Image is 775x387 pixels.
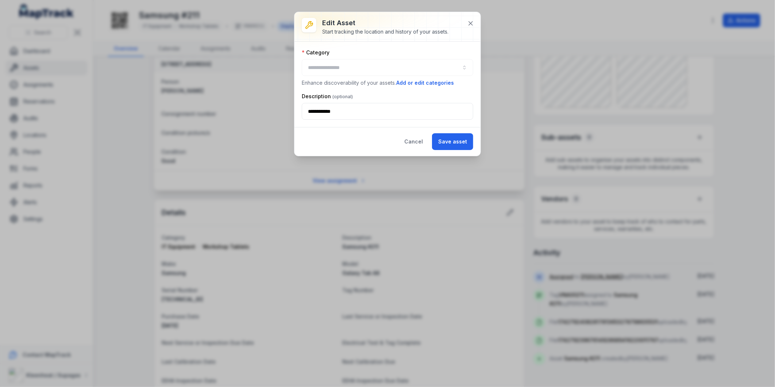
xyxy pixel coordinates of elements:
label: Category [302,49,329,56]
div: Start tracking the location and history of your assets. [322,28,448,35]
button: Cancel [398,133,429,150]
label: Description [302,93,353,100]
button: Save asset [432,133,473,150]
button: Add or edit categories [396,79,454,87]
h3: Edit asset [322,18,448,28]
p: Enhance discoverability of your assets. [302,79,473,87]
